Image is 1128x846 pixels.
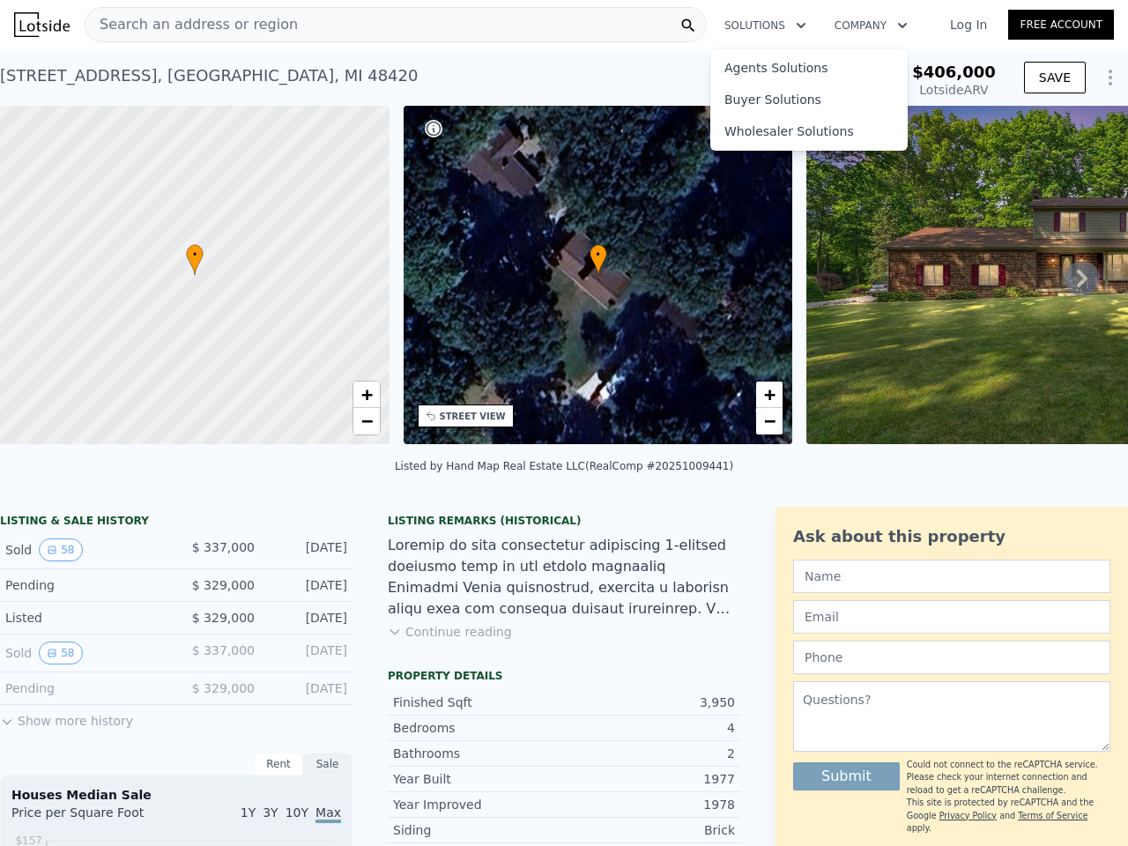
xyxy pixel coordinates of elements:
[1024,62,1086,93] button: SAVE
[388,669,740,683] div: Property details
[907,759,1110,835] div: This site is protected by reCAPTCHA and the Google and apply.
[5,679,162,697] div: Pending
[192,643,255,657] span: $ 337,000
[564,796,735,813] div: 1978
[269,609,347,627] div: [DATE]
[14,12,70,37] img: Lotside
[388,623,512,641] button: Continue reading
[564,821,735,839] div: Brick
[388,514,740,528] div: Listing Remarks (Historical)
[192,681,255,695] span: $ 329,000
[360,410,372,432] span: −
[793,600,1110,634] input: Email
[820,10,922,41] button: Company
[764,383,775,405] span: +
[756,382,783,408] a: Zoom in
[286,805,308,820] span: 10Y
[353,382,380,408] a: Zoom in
[353,408,380,434] a: Zoom out
[564,694,735,711] div: 3,950
[929,16,1008,33] a: Log In
[793,641,1110,674] input: Phone
[710,115,908,147] a: Wholesaler Solutions
[393,719,564,737] div: Bedrooms
[388,535,740,620] div: Loremip do sita consectetur adipiscing 1-elitsed doeiusmo temp in utl etdolo magnaaliq Enimadmi V...
[393,694,564,711] div: Finished Sqft
[793,560,1110,593] input: Name
[5,538,162,561] div: Sold
[590,244,607,275] div: •
[186,247,204,263] span: •
[939,811,997,820] a: Privacy Policy
[590,247,607,263] span: •
[393,770,564,788] div: Year Built
[11,786,341,804] div: Houses Median Sale
[393,796,564,813] div: Year Improved
[793,524,1110,549] div: Ask about this property
[192,540,255,554] span: $ 337,000
[907,759,1110,797] div: Could not connect to the reCAPTCHA service. Please check your internet connection and reload to g...
[710,52,908,84] a: Agents Solutions
[269,576,347,594] div: [DATE]
[710,84,908,115] a: Buyer Solutions
[393,745,564,762] div: Bathrooms
[360,383,372,405] span: +
[756,408,783,434] a: Zoom out
[710,48,908,151] div: Solutions
[263,805,278,820] span: 3Y
[85,14,298,35] span: Search an address or region
[1008,10,1114,40] a: Free Account
[793,762,900,790] button: Submit
[269,642,347,664] div: [DATE]
[710,10,820,41] button: Solutions
[192,578,255,592] span: $ 329,000
[764,410,775,432] span: −
[11,804,176,832] div: Price per Square Foot
[269,538,347,561] div: [DATE]
[39,642,82,664] button: View historical data
[564,719,735,737] div: 4
[315,805,341,823] span: Max
[254,753,303,775] div: Rent
[393,821,564,839] div: Siding
[1018,811,1087,820] a: Terms of Service
[241,805,256,820] span: 1Y
[564,770,735,788] div: 1977
[5,609,162,627] div: Listed
[5,576,162,594] div: Pending
[564,745,735,762] div: 2
[5,642,162,664] div: Sold
[186,244,204,275] div: •
[440,410,506,423] div: STREET VIEW
[1093,60,1128,95] button: Show Options
[303,753,352,775] div: Sale
[192,611,255,625] span: $ 329,000
[395,460,733,472] div: Listed by Hand Map Real Estate LLC (RealComp #20251009441)
[269,679,347,697] div: [DATE]
[39,538,82,561] button: View historical data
